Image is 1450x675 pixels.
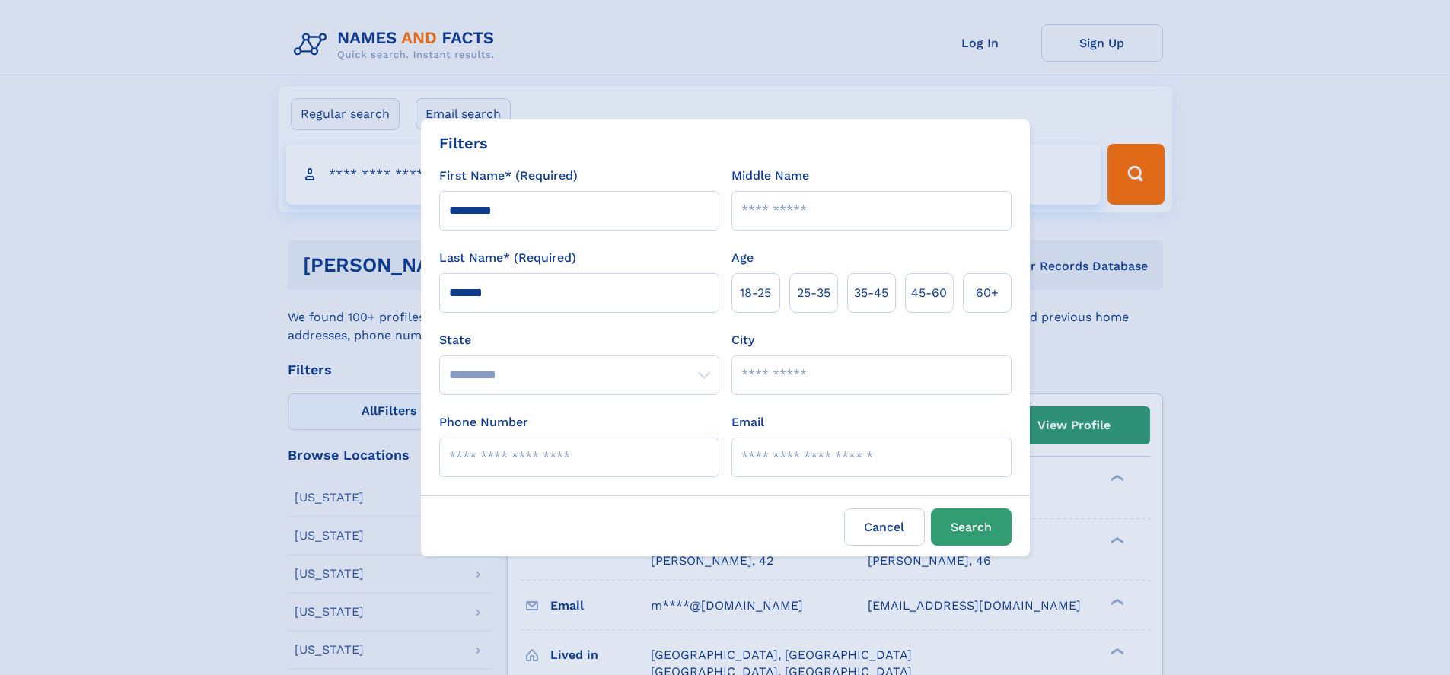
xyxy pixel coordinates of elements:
div: Filters [439,132,488,154]
label: Cancel [844,508,925,546]
span: 25‑35 [797,284,830,302]
label: Middle Name [731,167,809,185]
label: Last Name* (Required) [439,249,576,267]
span: 35‑45 [854,284,888,302]
label: First Name* (Required) [439,167,578,185]
label: Phone Number [439,413,528,431]
span: 60+ [976,284,999,302]
label: State [439,331,719,349]
span: 18‑25 [740,284,771,302]
label: Email [731,413,764,431]
span: 45‑60 [911,284,947,302]
label: Age [731,249,754,267]
button: Search [931,508,1012,546]
label: City [731,331,754,349]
